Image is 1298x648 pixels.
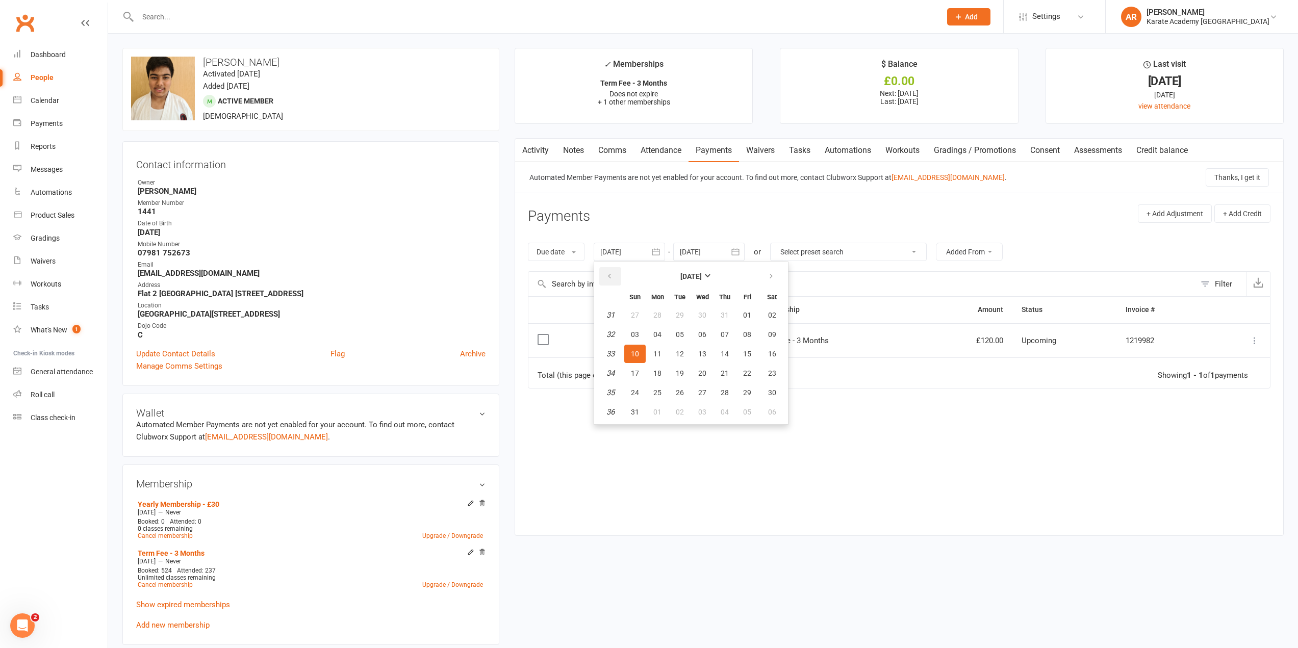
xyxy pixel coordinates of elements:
[138,309,486,319] strong: [GEOGRAPHIC_DATA][STREET_ADDRESS]
[604,60,610,69] i: ✓
[1138,102,1190,110] a: view attendance
[600,79,667,87] strong: Term Fee - 3 Months
[676,311,684,319] span: 29
[138,269,486,278] strong: [EMAIL_ADDRESS][DOMAIN_NAME]
[721,408,729,416] span: 04
[460,348,486,360] a: Archive
[136,360,222,372] a: Manage Comms Settings
[606,330,615,339] em: 32
[818,139,878,162] a: Automations
[170,518,201,525] span: Attended: 0
[698,350,706,358] span: 13
[653,388,661,397] span: 25
[604,58,664,76] div: Memberships
[330,348,345,360] a: Flag
[136,348,215,360] a: Update Contact Details
[692,383,713,402] button: 27
[606,388,615,397] em: 35
[1121,7,1141,27] div: AR
[31,280,61,288] div: Workouts
[892,173,1005,182] a: [EMAIL_ADDRESS][DOMAIN_NAME]
[138,581,193,588] a: Cancel membership
[136,420,454,442] no-payment-system: Automated Member Payments are not yet enabled for your account. To find out more, contact Clubwor...
[528,243,584,261] button: Due date
[592,297,750,323] th: Due
[136,478,486,489] h3: Membership
[676,330,684,339] span: 05
[881,58,918,76] div: $ Balance
[669,364,691,382] button: 19
[13,250,108,273] a: Waivers
[13,181,108,204] a: Automations
[31,165,63,173] div: Messages
[692,403,713,421] button: 03
[768,330,776,339] span: 09
[736,325,758,344] button: 08
[606,310,615,320] em: 31
[743,330,751,339] span: 08
[674,293,685,301] small: Tuesday
[719,293,730,301] small: Thursday
[923,297,1012,323] th: Amount
[556,139,591,162] a: Notes
[31,188,72,196] div: Automations
[138,260,486,270] div: Email
[31,257,56,265] div: Waivers
[135,508,486,516] div: —
[13,227,108,250] a: Gradings
[13,273,108,296] a: Workouts
[965,13,978,21] span: Add
[651,293,664,301] small: Monday
[624,364,646,382] button: 17
[31,413,75,422] div: Class check-in
[515,139,556,162] a: Activity
[13,158,108,181] a: Messages
[165,509,181,516] span: Never
[13,112,108,135] a: Payments
[790,89,1008,106] p: Next: [DATE] Last: [DATE]
[138,207,486,216] strong: 1441
[13,360,108,383] a: General attendance kiosk mode
[624,403,646,421] button: 31
[759,336,829,345] span: Term Fee - 3 Months
[714,345,735,363] button: 14
[31,211,74,219] div: Product Sales
[768,311,776,319] span: 02
[422,532,483,539] a: Upgrade / Downgrade
[165,558,181,565] span: Never
[136,407,486,419] h3: Wallet
[136,155,486,170] h3: Contact information
[131,57,491,68] h3: [PERSON_NAME]
[203,112,283,121] span: [DEMOGRAPHIC_DATA]
[138,198,486,208] div: Member Number
[136,600,230,609] a: Show expired memberships
[669,306,691,324] button: 29
[878,139,927,162] a: Workouts
[676,408,684,416] span: 02
[138,330,486,340] strong: C
[759,383,785,402] button: 30
[721,311,729,319] span: 31
[669,383,691,402] button: 26
[692,345,713,363] button: 13
[13,89,108,112] a: Calendar
[422,581,483,588] a: Upgrade / Downgrade
[631,369,639,377] span: 17
[138,187,486,196] strong: [PERSON_NAME]
[1143,58,1186,76] div: Last visit
[768,369,776,377] span: 23
[743,350,751,358] span: 15
[947,8,990,25] button: Add
[633,139,689,162] a: Attendance
[138,509,156,516] span: [DATE]
[653,350,661,358] span: 11
[136,620,210,630] a: Add new membership
[529,172,1007,183] div: Automated Member Payments are not yet enabled for your account. To find out more, contact Clubwor...
[1195,272,1246,296] button: Filter
[923,323,1012,358] td: £120.00
[1147,8,1269,17] div: [PERSON_NAME]
[767,293,777,301] small: Saturday
[653,311,661,319] span: 28
[721,350,729,358] span: 14
[653,408,661,416] span: 01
